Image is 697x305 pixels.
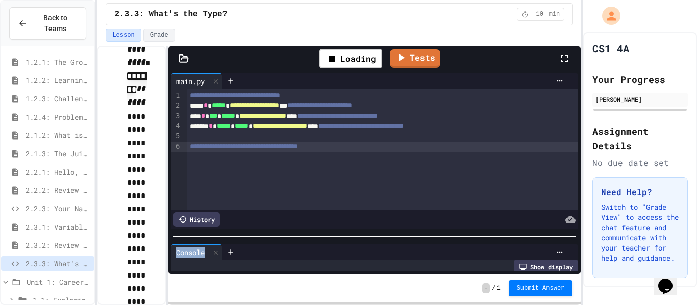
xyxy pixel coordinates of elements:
[26,130,90,141] span: 2.1.2: What is Code?
[27,276,90,287] span: Unit 1: Careers & Professionalism
[654,264,687,295] iframe: chat widget
[591,4,623,27] div: My Account
[143,29,175,42] button: Grade
[26,240,90,251] span: 2.3.2: Review - Variables and Data Types
[106,29,141,42] button: Lesson
[592,41,629,56] h1: CS1 4A
[26,258,90,269] span: 2.3.3: What's the Type?
[33,13,78,34] span: Back to Teams
[26,112,90,122] span: 1.2.4: Problem Solving Practice
[517,284,565,292] span: Submit Answer
[9,7,86,40] button: Back to Teams
[26,75,90,86] span: 1.2.2: Learning to Solve Hard Problems
[592,72,688,87] h2: Your Progress
[26,167,90,177] span: 2.2.1: Hello, World!
[482,283,490,293] span: -
[26,57,90,67] span: 1.2.1: The Growth Mindset
[26,185,90,196] span: 2.2.2: Review - Hello, World!
[26,93,90,104] span: 1.2.3: Challenge Problem - The Bridge
[114,8,227,20] span: 2.3.3: What's the Type?
[26,221,90,232] span: 2.3.1: Variables and Data Types
[26,148,90,159] span: 2.1.3: The JuiceMind IDE
[601,186,679,198] h3: Need Help?
[492,284,495,292] span: /
[532,10,548,18] span: 10
[592,157,688,169] div: No due date set
[509,280,573,296] button: Submit Answer
[592,124,688,153] h2: Assignment Details
[319,49,382,68] div: Loading
[601,202,679,263] p: Switch to "Grade View" to access the chat feature and communicate with your teacher for help and ...
[26,203,90,214] span: 2.2.3: Your Name and Favorite Movie
[549,10,560,18] span: min
[595,95,685,104] div: [PERSON_NAME]
[496,284,500,292] span: 1
[390,49,440,68] a: Tests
